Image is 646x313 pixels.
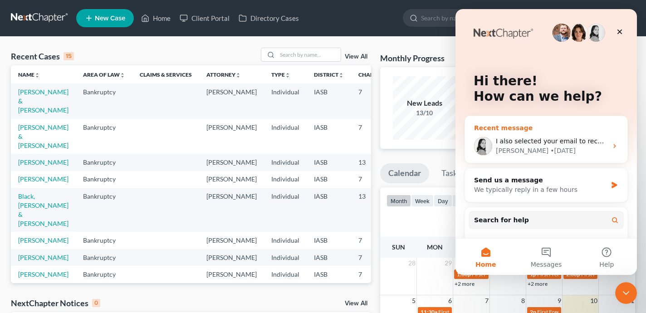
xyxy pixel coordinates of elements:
span: 7 [484,295,489,306]
td: Individual [264,83,307,118]
button: Messages [60,230,121,266]
a: Black, [PERSON_NAME] & [PERSON_NAME] [18,192,69,227]
td: Individual [264,283,307,300]
a: Area of Lawunfold_more [83,71,125,78]
a: [PERSON_NAME] [18,254,69,261]
div: Send us a message [19,166,152,176]
td: 7 [351,171,396,188]
td: IASB [307,232,351,249]
td: IASB [307,266,351,283]
span: Help [144,252,158,259]
td: [PERSON_NAME] [199,154,264,171]
td: Bankruptcy [76,171,132,188]
td: [PERSON_NAME] [199,232,264,249]
h3: Monthly Progress [380,53,445,64]
div: Form Preview Helper [19,227,152,237]
span: 8 [520,295,526,306]
button: list [452,195,470,207]
div: We typically reply in a few hours [19,176,152,186]
div: NextChapter Notices [11,298,100,308]
a: Nameunfold_more [18,71,40,78]
a: [PERSON_NAME] [18,175,69,183]
td: 7 [351,249,396,266]
span: Mon [427,243,443,251]
span: 28 [407,258,416,269]
td: [PERSON_NAME] [199,188,264,232]
td: IASB [307,154,351,171]
td: IASB [307,283,351,300]
td: 7 [351,266,396,283]
div: 13/10 [393,108,456,117]
span: Messages [75,252,107,259]
button: week [411,195,434,207]
span: Home [20,252,40,259]
a: Tasks [433,163,469,183]
span: 9 [557,295,562,306]
button: month [387,195,411,207]
div: 0 [92,299,100,307]
a: [PERSON_NAME] [18,158,69,166]
span: 1p [530,271,536,278]
td: IASB [307,249,351,266]
i: unfold_more [120,73,125,78]
td: IASB [307,171,351,188]
button: day [434,195,452,207]
i: unfold_more [34,73,40,78]
td: [PERSON_NAME] [199,283,264,300]
td: Individual [264,171,307,188]
a: Client Portal [175,10,234,26]
a: +2 more [528,280,548,287]
span: 2:30p [566,271,580,278]
div: New Leads [393,98,456,108]
td: Individual [264,154,307,171]
a: Attorneyunfold_more [206,71,241,78]
i: unfold_more [235,73,241,78]
td: Bankruptcy [76,154,132,171]
td: 13 [351,188,396,232]
td: Bankruptcy [76,232,132,249]
div: • [DATE] [95,137,120,147]
a: View All [345,54,367,60]
td: [PERSON_NAME] [199,83,264,118]
td: Bankruptcy [76,249,132,266]
td: IASB [307,83,351,118]
div: 15 [64,52,74,60]
input: Search by name... [421,10,504,26]
td: Individual [264,249,307,266]
span: 5 [411,295,416,306]
a: Directory Cases [234,10,303,26]
span: 1:30p [457,271,471,278]
td: Individual [264,232,307,249]
button: Help [121,230,181,266]
td: Individual [264,188,307,232]
td: Individual [264,266,307,283]
td: [PERSON_NAME] [199,119,264,154]
td: IASB [307,119,351,154]
div: Recent Cases [11,51,74,62]
a: [PERSON_NAME] & [PERSON_NAME] [18,123,69,149]
td: Individual [264,119,307,154]
a: [PERSON_NAME] [18,236,69,244]
i: unfold_more [338,73,344,78]
td: Bankruptcy [76,119,132,154]
span: Sun [392,243,405,251]
td: [PERSON_NAME] [199,249,264,266]
span: 6 [447,295,453,306]
a: Typeunfold_more [271,71,290,78]
div: Send us a messageWe typically reply in a few hours [9,159,172,193]
td: 13 [351,283,396,300]
div: Close [156,15,172,31]
td: 7 [351,232,396,249]
span: New Case [95,15,125,22]
td: IASB [307,188,351,232]
th: Claims & Services [132,65,199,83]
a: Home [137,10,175,26]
